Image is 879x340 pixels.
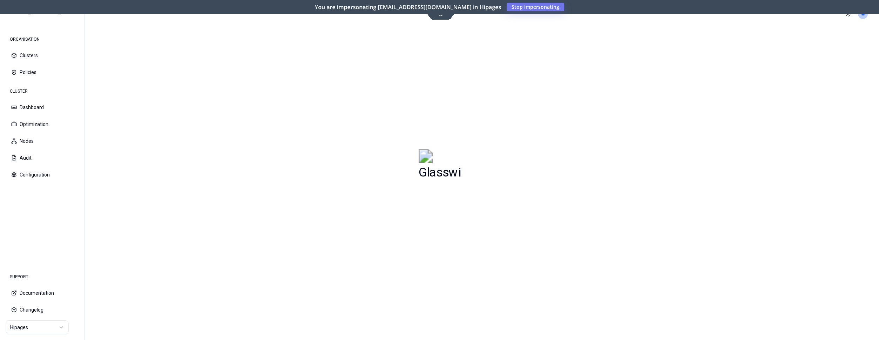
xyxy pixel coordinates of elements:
[6,48,79,63] button: Clusters
[6,150,79,166] button: Audit
[6,167,79,182] button: Configuration
[6,302,79,318] button: Changelog
[6,270,79,284] div: SUPPORT
[6,65,79,80] button: Policies
[6,133,79,149] button: Nodes
[6,84,79,98] div: CLUSTER
[6,32,79,46] div: ORGANISATION
[6,116,79,132] button: Optimization
[6,100,79,115] button: Dashboard
[6,285,79,301] button: Documentation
